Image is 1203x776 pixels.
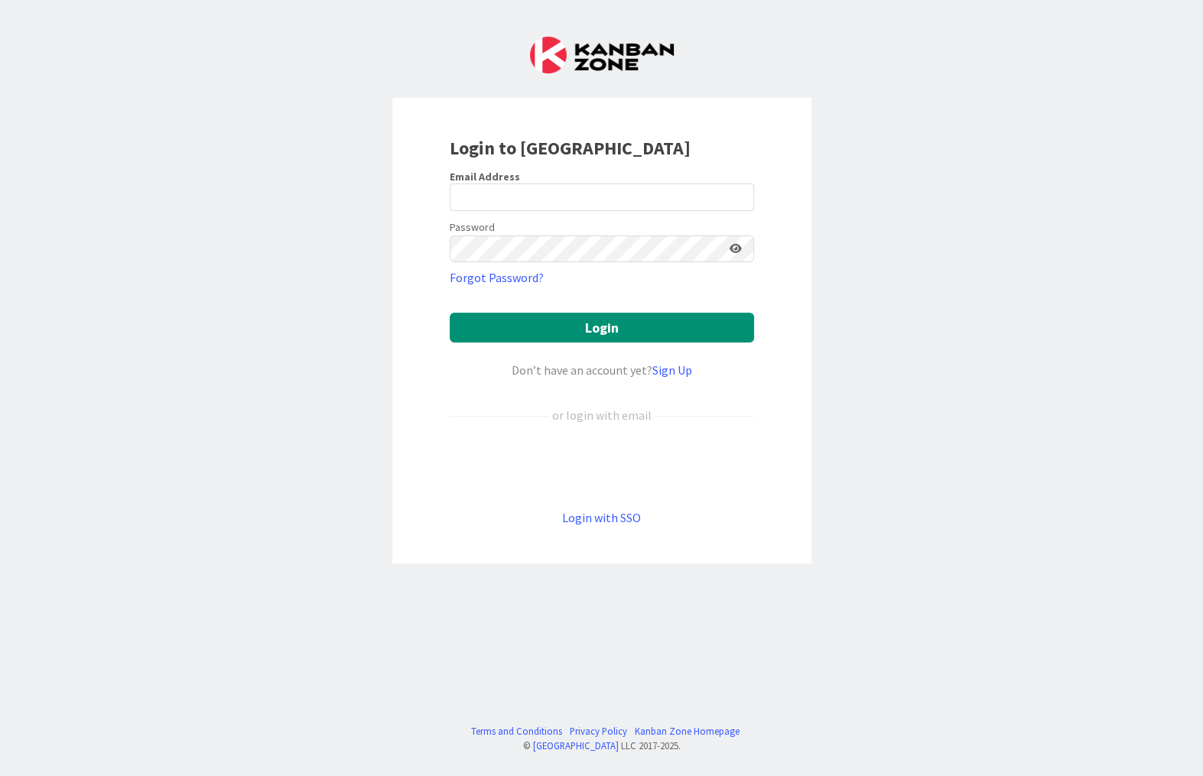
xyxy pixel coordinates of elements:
iframe: Sign in with Google Button [442,450,762,483]
a: Privacy Policy [570,724,627,739]
a: Login with SSO [562,510,641,525]
div: or login with email [548,406,655,424]
label: Password [450,219,495,235]
label: Email Address [450,170,520,183]
a: Forgot Password? [450,268,544,287]
a: Kanban Zone Homepage [635,724,740,739]
b: Login to [GEOGRAPHIC_DATA] [450,136,691,160]
div: © LLC 2017- 2025 . [463,739,740,753]
a: Sign Up [652,362,692,378]
img: Kanban Zone [530,37,674,73]
a: Terms and Conditions [471,724,562,739]
div: Don’t have an account yet? [450,361,754,379]
button: Login [450,313,754,343]
a: [GEOGRAPHIC_DATA] [533,739,619,752]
